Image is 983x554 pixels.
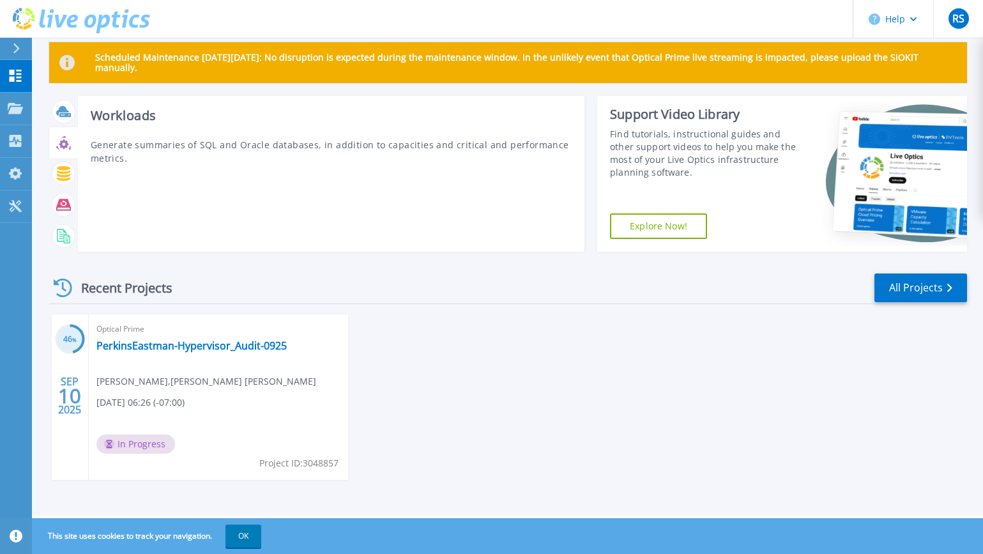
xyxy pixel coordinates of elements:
span: % [72,336,77,343]
div: Find tutorials, instructional guides and other support videos to help you make the most of your L... [610,128,796,179]
p: Scheduled Maintenance [DATE][DATE]: No disruption is expected during the maintenance window. In t... [95,52,957,73]
span: [PERSON_NAME] , [PERSON_NAME] [PERSON_NAME] [96,374,316,389]
span: RS [952,13,964,24]
a: All Projects [874,273,967,302]
div: Recent Projects [49,272,190,304]
a: PerkinsEastman-Hypervisor_Audit-0925 [96,339,287,352]
button: OK [225,525,261,548]
h3: Workloads [91,109,572,123]
a: Explore Now! [610,213,707,239]
span: This site uses cookies to track your navigation. [35,525,261,548]
span: Project ID: 3048857 [259,456,339,470]
div: Support Video Library [610,106,796,123]
span: In Progress [96,435,175,454]
span: [DATE] 06:26 (-07:00) [96,396,185,410]
div: SEP 2025 [57,373,82,419]
p: Generate summaries of SQL and Oracle databases, in addition to capacities and critical and perfor... [91,138,572,165]
span: 10 [58,390,81,401]
h3: 46 [55,332,85,347]
span: Optical Prime [96,322,340,336]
